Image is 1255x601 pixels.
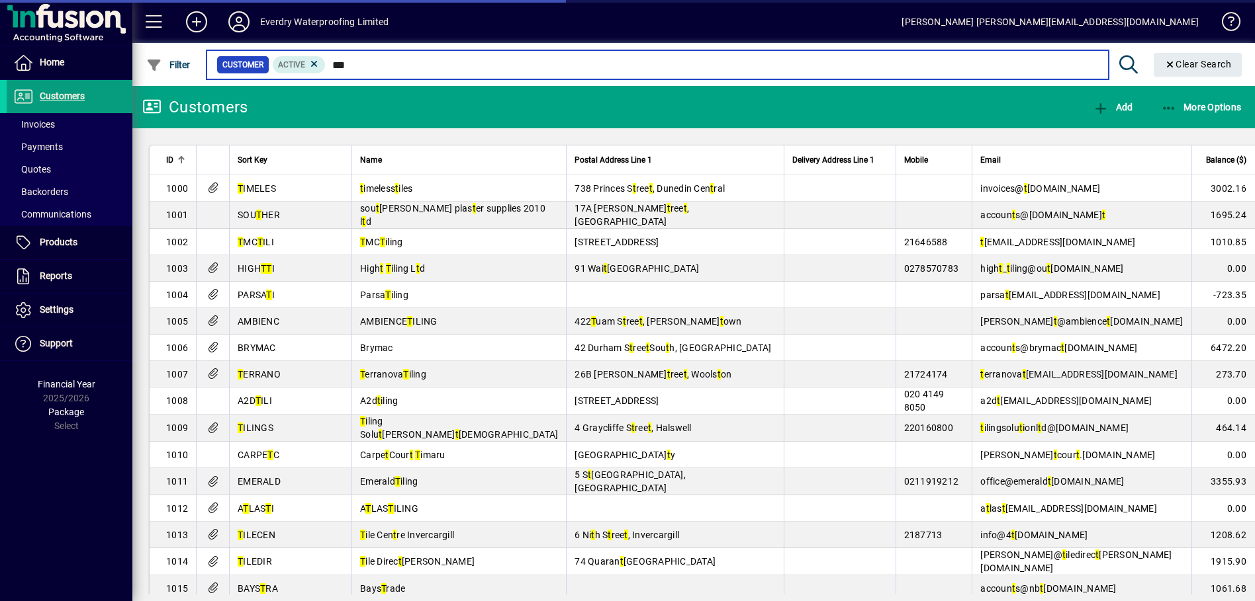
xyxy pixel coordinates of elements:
span: ile Direc [PERSON_NAME] [360,556,475,567]
em: T [381,583,386,594]
em: t [646,342,649,353]
span: CARPE C [238,450,279,460]
span: 4 Graycliffe S ree , Halswell [575,422,691,433]
span: iling Solu [PERSON_NAME] [DEMOGRAPHIC_DATA] [360,416,558,440]
div: Everdry Waterproofing Limited [260,11,389,32]
em: T [256,395,261,406]
span: 2187713 [904,530,943,540]
em: T [257,237,263,247]
em: t [710,183,714,194]
button: Add [175,10,218,34]
em: T [261,263,266,274]
span: 1007 [166,369,188,380]
span: 1013 [166,530,188,540]
span: 91 Wai [GEOGRAPHIC_DATA] [575,263,699,274]
em: t [1007,263,1010,274]
em: t [1048,476,1051,487]
span: Name [360,153,382,167]
em: T [360,556,365,567]
a: Support [7,327,132,360]
em: t [997,395,1000,406]
span: 0211919212 [904,476,959,487]
em: T [415,450,420,460]
em: t [639,316,643,327]
em: t [1005,290,1009,300]
em: t [379,429,382,440]
span: 1014 [166,556,188,567]
em: t [649,183,653,194]
span: SOU HER [238,210,280,220]
em: t [684,203,687,214]
span: High iling L d [360,263,425,274]
em: T [388,503,393,514]
em: t [588,469,591,480]
span: office@emerald [DOMAIN_NAME] [980,476,1124,487]
span: EMERALD [238,476,281,487]
span: accoun s@nb [DOMAIN_NAME] [980,583,1116,594]
span: [GEOGRAPHIC_DATA] y [575,450,675,460]
em: t [1054,450,1057,460]
span: 1012 [166,503,188,514]
em: T [385,290,391,300]
span: 1002 [166,237,188,247]
em: T [365,503,371,514]
span: 17A [PERSON_NAME] ree , [GEOGRAPHIC_DATA] [575,203,689,227]
span: imeless iles [360,183,412,194]
div: Name [360,153,558,167]
span: More Options [1161,102,1242,112]
span: ilingsolu ionl d@[DOMAIN_NAME] [980,422,1129,433]
span: Package [48,407,84,417]
em: T [360,416,365,426]
a: Knowledge Base [1212,3,1238,46]
em: T [360,530,365,540]
span: AMBIENCE ILING [360,316,438,327]
em: T [403,369,408,380]
em: t [718,369,721,380]
em: t [1012,210,1015,220]
a: Quotes [7,158,132,180]
span: HIGH I [238,263,275,274]
em: t [410,450,413,460]
em: t [667,369,671,380]
em: T [238,183,243,194]
span: 74 Quaran [GEOGRAPHIC_DATA] [575,556,716,567]
em: t [1054,316,1057,327]
span: ERRANO [238,369,281,380]
span: Customer [222,58,263,71]
div: Email [980,153,1183,167]
a: Communications [7,203,132,225]
em: t [720,316,723,327]
span: 1000 [166,183,188,194]
span: Brymac [360,342,393,353]
em: t [473,203,476,214]
em: t [629,342,633,353]
em: T [238,237,243,247]
span: BRYMAC [238,342,276,353]
em: T [265,503,271,514]
div: ID [166,153,188,167]
div: [PERSON_NAME] [PERSON_NAME][EMAIL_ADDRESS][DOMAIN_NAME] [902,11,1199,32]
span: ILINGS [238,422,273,433]
span: 0278570783 [904,263,959,274]
span: ILEDIR [238,556,272,567]
span: A2d iling [360,395,398,406]
em: t [633,183,636,194]
span: Filter [146,60,191,70]
span: 1015 [166,583,188,594]
em: t [591,530,594,540]
em: T [591,316,596,327]
span: 020 4149 8050 [904,389,945,413]
em: T [360,237,365,247]
span: 42 Durham S ree Sou h, [GEOGRAPHIC_DATA] [575,342,771,353]
em: T [243,503,248,514]
span: 21724174 [904,369,948,380]
span: Email [980,153,1001,167]
em: T [386,263,391,274]
em: t [684,369,687,380]
span: 5 S [GEOGRAPHIC_DATA], [GEOGRAPHIC_DATA] [575,469,686,493]
em: t [1095,549,1099,560]
em: t [1038,422,1041,433]
span: Products [40,237,77,247]
em: t [667,203,671,214]
span: Financial Year [38,379,95,389]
